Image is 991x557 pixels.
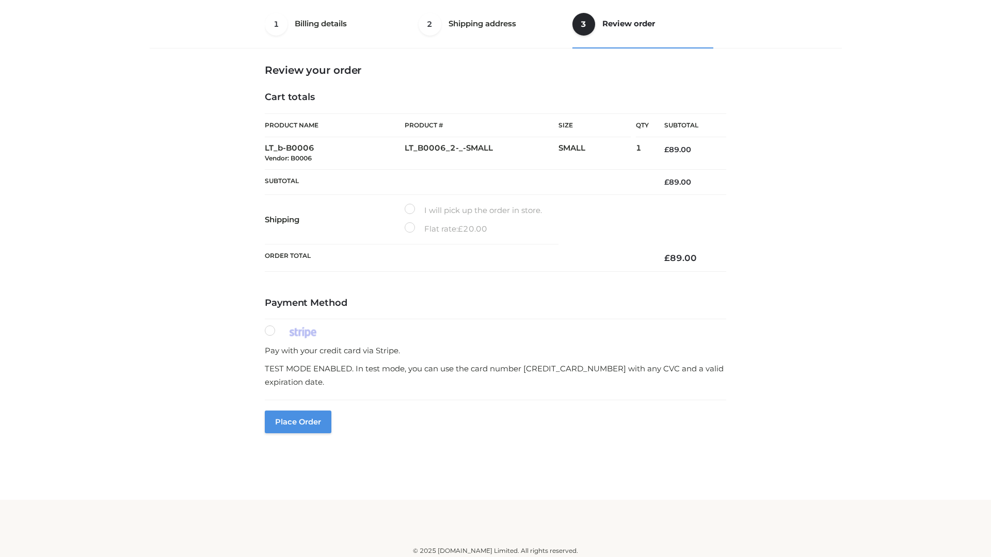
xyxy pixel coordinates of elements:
label: Flat rate: [405,222,487,236]
span: £ [458,224,463,234]
td: LT_b-B0006 [265,137,405,170]
button: Place order [265,411,331,433]
th: Qty [636,113,649,137]
bdi: 89.00 [664,253,697,263]
label: I will pick up the order in store. [405,204,542,217]
th: Product # [405,113,558,137]
td: LT_B0006_2-_-SMALL [405,137,558,170]
p: TEST MODE ENABLED. In test mode, you can use the card number [CREDIT_CARD_NUMBER] with any CVC an... [265,362,726,388]
span: £ [664,177,669,187]
bdi: 89.00 [664,177,691,187]
th: Order Total [265,244,649,272]
bdi: 20.00 [458,224,487,234]
th: Shipping [265,195,405,244]
span: £ [664,145,669,154]
h3: Review your order [265,64,726,76]
th: Product Name [265,113,405,137]
h4: Cart totals [265,92,726,103]
small: Vendor: B0006 [265,154,312,162]
td: SMALL [558,137,636,170]
p: Pay with your credit card via Stripe. [265,344,726,357]
bdi: 89.00 [664,145,691,154]
th: Subtotal [649,114,726,137]
th: Size [558,114,631,137]
span: £ [664,253,670,263]
div: © 2025 [DOMAIN_NAME] Limited. All rights reserved. [153,546,838,556]
th: Subtotal [265,169,649,194]
h4: Payment Method [265,298,726,309]
td: 1 [636,137,649,170]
